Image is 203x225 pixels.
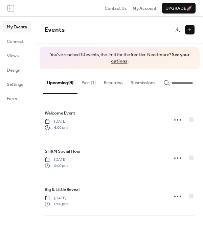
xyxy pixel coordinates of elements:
[45,119,68,125] span: [DATE]
[45,186,80,193] a: Big & Little Reveal
[133,5,156,12] span: My Account
[45,148,81,155] a: SHRM Social Hour
[111,50,189,66] a: See your options
[3,79,31,90] a: Settings
[162,3,196,14] button: Upgrade🚀
[45,24,65,36] span: Events
[7,4,14,12] img: logo
[46,52,193,65] span: You've reached 10 events, the limit for the free tier. Need more? .
[165,5,192,12] span: Upgrade 🚀
[7,81,23,88] span: Settings
[105,5,127,12] span: Contact Us
[3,65,31,75] a: Design
[133,5,156,11] a: My Account
[7,24,27,30] span: My Events
[7,38,24,45] span: Connect
[7,67,20,74] span: Design
[127,69,159,93] button: Submissions
[45,157,68,163] span: [DATE]
[7,95,17,102] span: Form
[105,5,127,11] a: Contact Us
[7,52,19,59] span: Views
[43,69,77,94] button: Upcoming (9)
[3,21,31,32] a: My Events
[3,50,31,61] a: Views
[45,125,68,131] span: 6:00 pm
[45,109,75,117] a: Welcome Event
[100,69,127,93] button: Recurring
[45,201,68,207] span: 6:00 pm
[45,110,75,117] span: Welcome Event
[3,93,31,104] a: Form
[45,195,68,201] span: [DATE]
[3,36,31,47] a: Connect
[45,163,68,169] span: 5:00 pm
[77,69,100,93] button: Past (1)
